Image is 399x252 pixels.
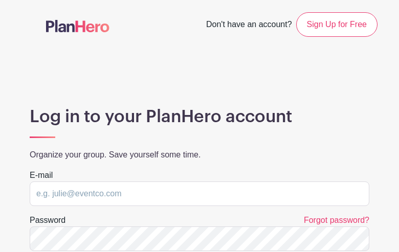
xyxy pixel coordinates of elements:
[296,12,378,37] a: Sign Up for Free
[30,181,369,206] input: e.g. julie@eventco.com
[46,20,109,32] img: logo-507f7623f17ff9eddc593b1ce0a138ce2505c220e1c5a4e2b4648c50719b7d32.svg
[30,214,65,226] label: Password
[206,14,292,37] span: Don't have an account?
[304,216,369,224] a: Forgot password?
[30,169,53,181] label: E-mail
[30,149,369,161] p: Organize your group. Save yourself some time.
[30,106,369,127] h1: Log in to your PlanHero account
